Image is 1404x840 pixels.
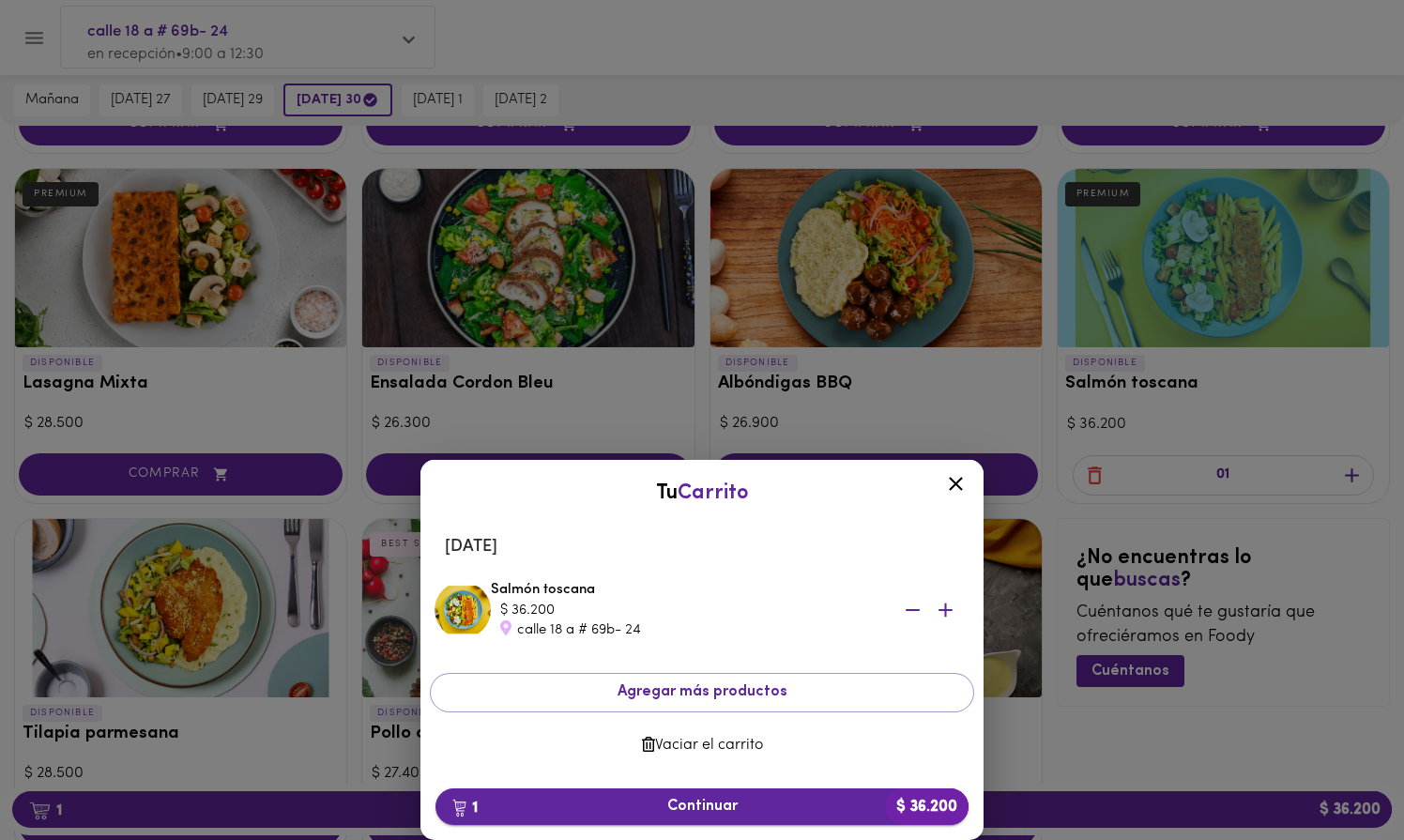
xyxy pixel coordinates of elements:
b: $ 36.200 [885,788,969,825]
div: calle 18 a # 69b- 24 [500,620,876,640]
div: Tu [439,479,965,508]
span: Continuar [450,798,954,816]
span: Vaciar el carrito [445,737,959,755]
iframe: Messagebird Livechat Widget [1295,731,1385,821]
img: cart.png [452,799,466,817]
img: Salmón toscana [435,582,491,638]
button: Agregar más productos [430,673,974,711]
li: [DATE] [430,525,974,570]
span: Carrito [678,482,749,504]
button: Vaciar el carrito [430,727,974,764]
b: 1 [441,795,489,819]
button: 1Continuar$ 36.200 [435,788,969,825]
span: Agregar más productos [446,683,958,701]
div: $ 36.200 [500,601,876,620]
div: Salmón toscana [491,580,969,640]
